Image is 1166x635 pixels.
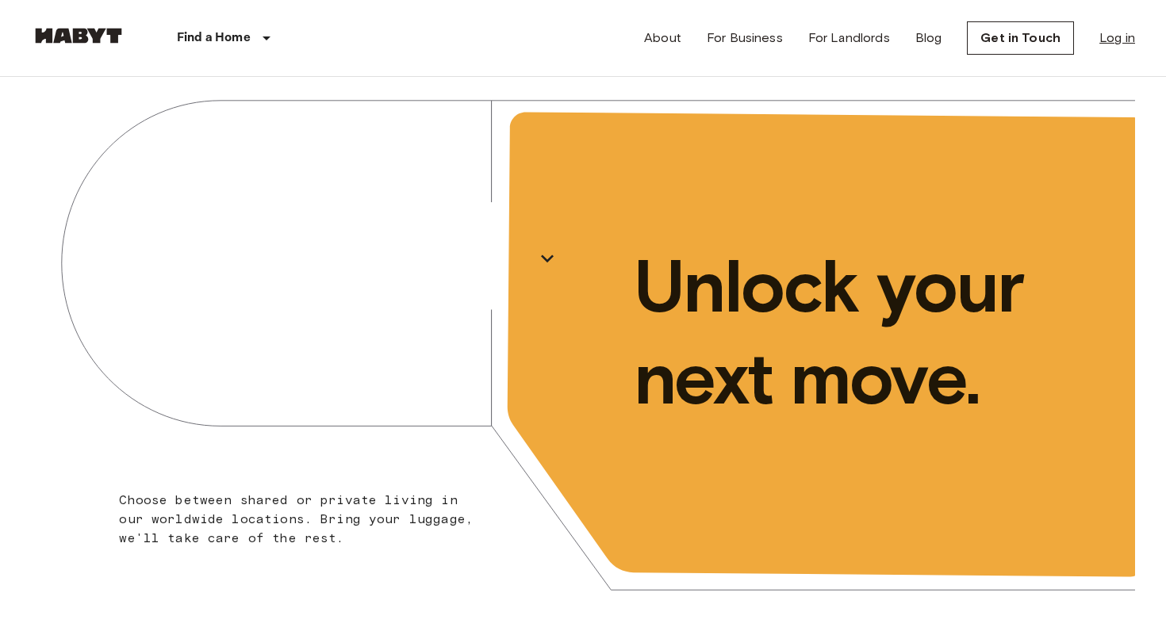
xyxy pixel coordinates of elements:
p: Find a Home [177,29,251,48]
p: Unlock your next move. [634,240,1110,424]
a: Blog [915,29,942,48]
p: Choose between shared or private living in our worldwide locations. Bring your luggage, we'll tak... [119,491,483,548]
img: Habyt [31,28,126,44]
a: Get in Touch [967,21,1074,55]
a: For Business [707,29,783,48]
a: For Landlords [808,29,890,48]
a: Log in [1099,29,1135,48]
a: About [644,29,681,48]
